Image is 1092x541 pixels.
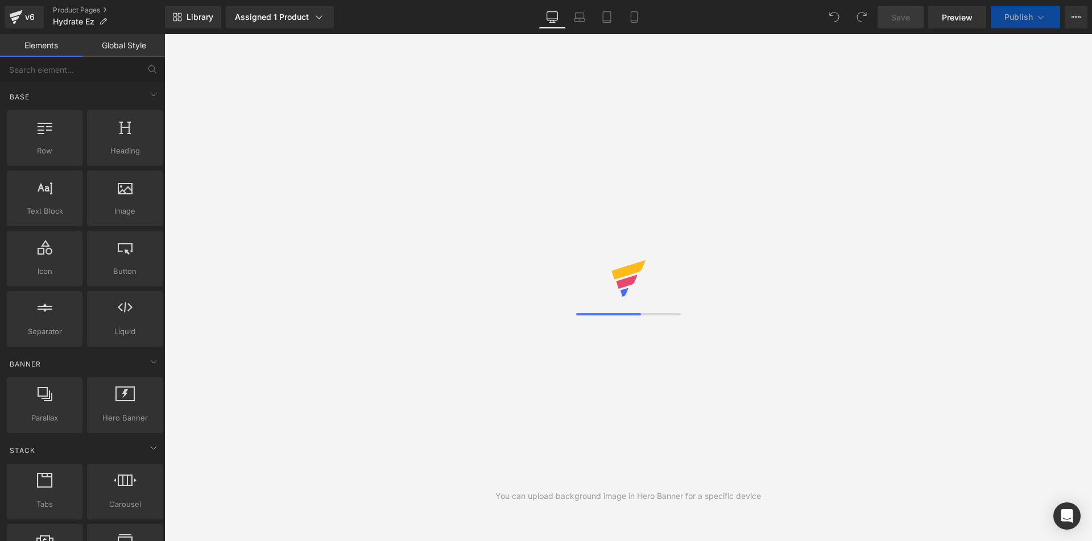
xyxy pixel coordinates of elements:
button: Redo [850,6,873,28]
a: Mobile [621,6,648,28]
a: Tablet [593,6,621,28]
a: Desktop [539,6,566,28]
span: Heading [90,145,159,157]
button: Undo [823,6,846,28]
span: Hero Banner [90,412,159,424]
span: Separator [10,326,79,338]
span: Text Block [10,205,79,217]
button: Publish [991,6,1060,28]
span: Liquid [90,326,159,338]
span: Button [90,265,159,277]
span: Stack [9,445,36,456]
span: Carousel [90,498,159,510]
span: Preview [942,11,973,23]
div: You can upload background image in Hero Banner for a specific device [495,490,761,502]
div: Open Intercom Messenger [1053,502,1081,530]
button: More [1065,6,1087,28]
span: Tabs [10,498,79,510]
a: v6 [5,6,44,28]
span: Save [891,11,910,23]
span: Image [90,205,159,217]
span: Parallax [10,412,79,424]
a: Preview [928,6,986,28]
a: Global Style [82,34,165,57]
span: Row [10,145,79,157]
span: Hydrate Ez [53,17,94,26]
div: Assigned 1 Product [235,11,325,23]
span: Base [9,91,31,102]
div: v6 [23,10,37,24]
span: Library [187,12,213,22]
a: New Library [165,6,221,28]
a: Laptop [566,6,593,28]
a: Product Pages [53,6,165,15]
span: Icon [10,265,79,277]
span: Banner [9,359,42,369]
span: Publish [1004,13,1033,22]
